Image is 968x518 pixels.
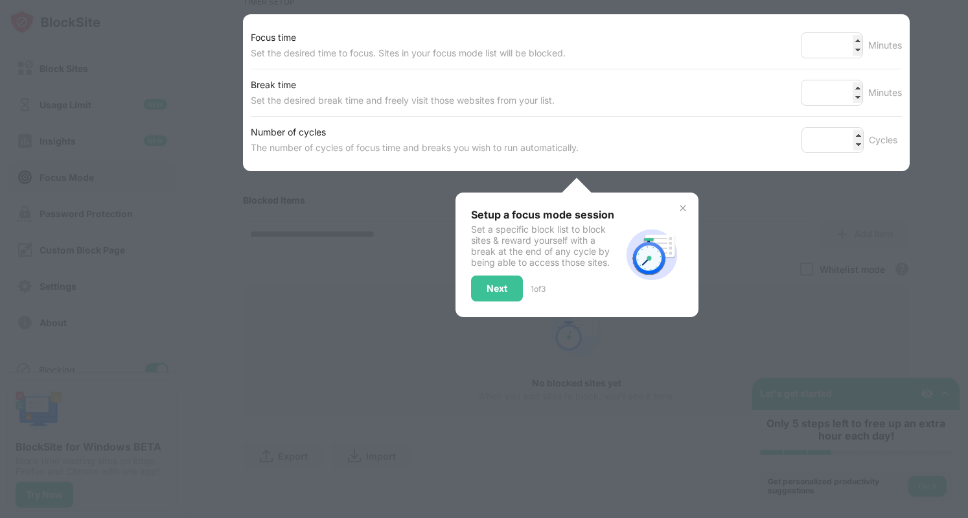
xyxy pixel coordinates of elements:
img: focus-mode-timer.svg [621,224,683,286]
div: Next [487,283,507,294]
div: Set the desired break time and freely visit those websites from your list. [251,93,555,108]
div: Set the desired time to focus. Sites in your focus mode list will be blocked. [251,45,566,61]
div: Minutes [868,85,902,100]
div: The number of cycles of focus time and breaks you wish to run automatically. [251,140,579,156]
div: Set a specific block list to block sites & reward yourself with a break at the end of any cycle b... [471,224,621,268]
div: Minutes [868,38,902,53]
div: Cycles [869,132,902,148]
div: Break time [251,77,555,93]
div: Focus time [251,30,566,45]
div: 1 of 3 [531,284,546,294]
div: Setup a focus mode session [471,208,621,221]
img: x-button.svg [678,203,688,213]
div: Number of cycles [251,124,579,140]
